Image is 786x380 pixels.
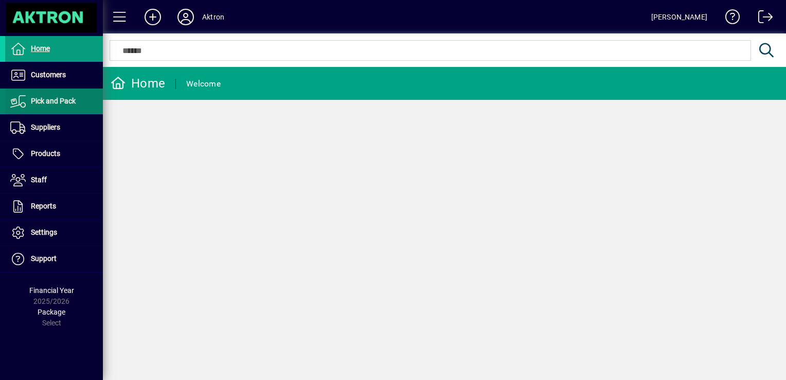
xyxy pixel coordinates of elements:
[651,9,707,25] div: [PERSON_NAME]
[5,220,103,246] a: Settings
[29,286,74,295] span: Financial Year
[5,89,103,114] a: Pick and Pack
[31,202,56,210] span: Reports
[111,75,165,92] div: Home
[31,97,76,105] span: Pick and Pack
[31,71,66,79] span: Customers
[31,254,57,263] span: Support
[5,141,103,167] a: Products
[5,246,103,272] a: Support
[5,115,103,141] a: Suppliers
[31,176,47,184] span: Staff
[31,44,50,53] span: Home
[31,228,57,236] span: Settings
[31,149,60,158] span: Products
[5,62,103,88] a: Customers
[5,194,103,219] a: Reports
[5,167,103,193] a: Staff
[202,9,224,25] div: Aktron
[186,76,221,92] div: Welcome
[169,8,202,26] button: Profile
[31,123,60,131] span: Suppliers
[751,2,773,36] a: Logout
[38,308,65,316] span: Package
[136,8,169,26] button: Add
[718,2,740,36] a: Knowledge Base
